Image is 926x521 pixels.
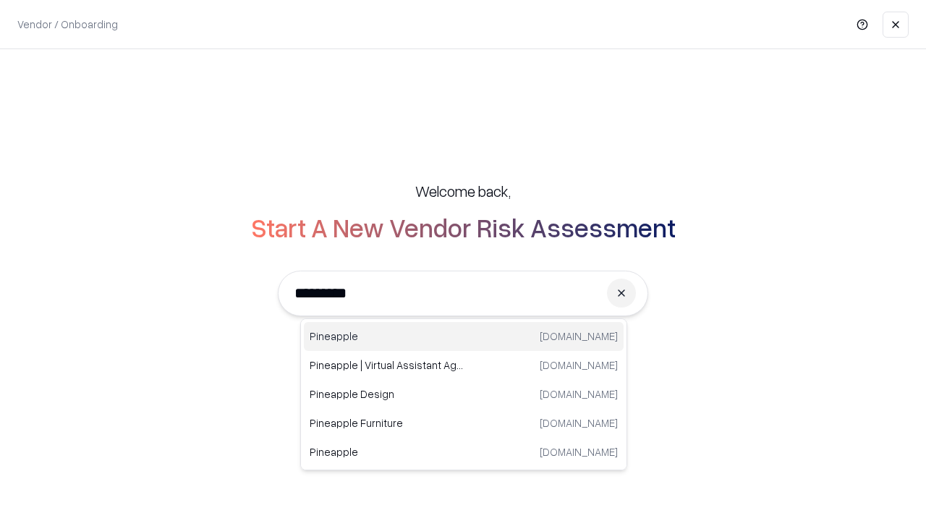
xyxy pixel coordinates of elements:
p: [DOMAIN_NAME] [540,329,618,344]
p: [DOMAIN_NAME] [540,415,618,431]
p: Pineapple Furniture [310,415,464,431]
p: Pineapple Design [310,386,464,402]
p: Pineapple [310,444,464,459]
p: Vendor / Onboarding [17,17,118,32]
p: Pineapple | Virtual Assistant Agency [310,357,464,373]
h5: Welcome back, [415,181,511,201]
p: [DOMAIN_NAME] [540,386,618,402]
div: Suggestions [300,318,627,470]
p: Pineapple [310,329,464,344]
p: [DOMAIN_NAME] [540,357,618,373]
h2: Start A New Vendor Risk Assessment [251,213,676,242]
p: [DOMAIN_NAME] [540,444,618,459]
